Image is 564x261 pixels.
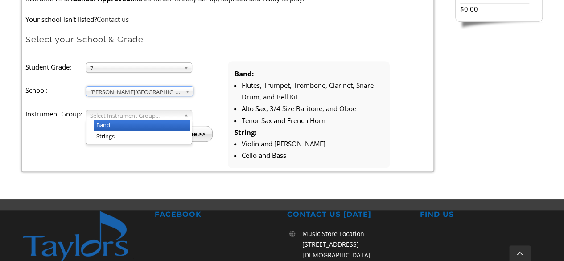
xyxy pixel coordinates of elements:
label: Student Grade: [25,61,86,73]
li: Band [94,120,190,131]
label: School: [25,84,86,96]
li: Violin and [PERSON_NAME] [242,138,383,149]
li: Tenor Sax and French Horn [242,115,383,126]
p: Your school isn't listed? [25,13,430,25]
img: sidebar-footer.png [455,22,543,30]
h2: FIND US [420,210,542,220]
h2: CONTACT US [DATE] [287,210,409,220]
h2: Select your School & Grade [25,34,430,45]
strong: Band: [235,69,254,78]
li: Alto Sax, 3/4 Size Baritone, and Oboe [242,103,383,114]
span: 7 [90,63,180,74]
strong: String: [235,128,256,137]
span: Select Instrument Group... [90,110,180,121]
a: Contact us [97,15,129,24]
li: Strings [94,131,190,142]
label: Instrument Group: [25,108,86,120]
h2: FACEBOOK [155,210,277,220]
li: Flutes, Trumpet, Trombone, Clarinet, Snare Drum, and Bell Kit [242,79,383,103]
li: $0.00 [460,3,529,15]
li: Cello and Bass [242,149,383,161]
span: [PERSON_NAME][GEOGRAPHIC_DATA] [90,87,181,97]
